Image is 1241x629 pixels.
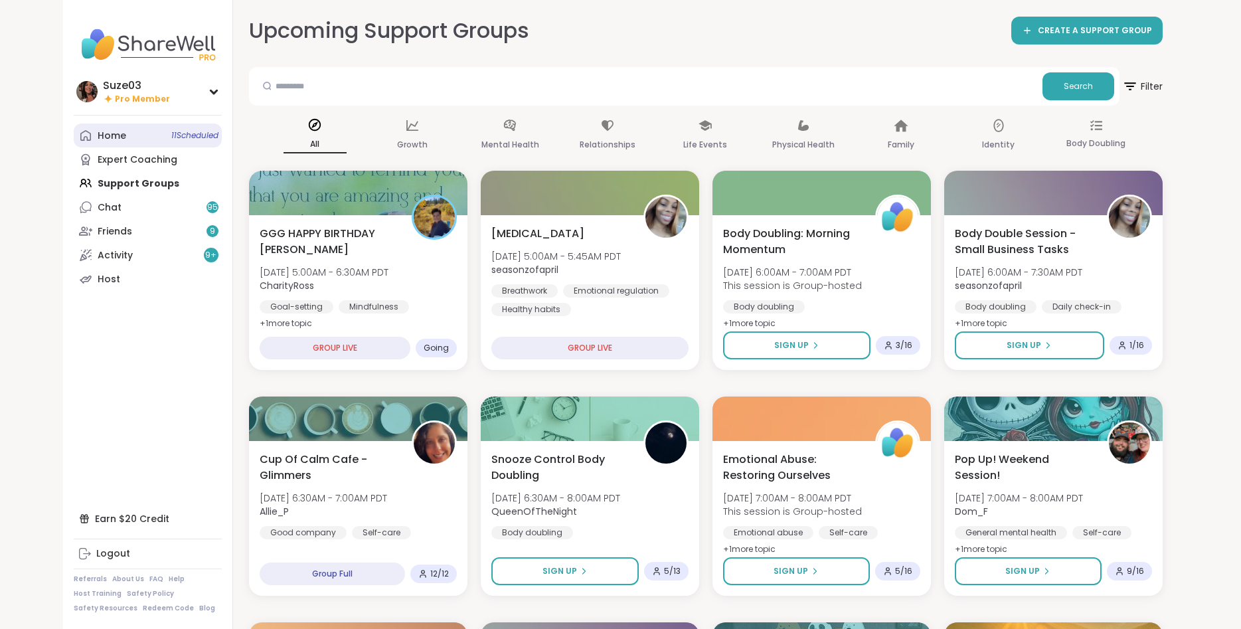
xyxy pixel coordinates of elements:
h2: Upcoming Support Groups [249,16,529,46]
a: CREATE A SUPPORT GROUP [1011,17,1163,45]
div: Good company [260,526,347,539]
div: Friends [98,225,132,238]
div: Breathwork [491,284,558,298]
a: Expert Coaching [74,147,222,171]
img: Suze03 [76,81,98,102]
a: Chat95 [74,195,222,219]
div: Group Full [260,563,405,585]
p: Growth [397,137,428,153]
div: GROUP LIVE [491,337,689,359]
button: Sign Up [955,331,1104,359]
div: Daily check-in [1042,300,1121,314]
span: 12 / 12 [430,569,449,579]
img: QueenOfTheNight [645,422,687,464]
span: Sign Up [1005,565,1040,577]
p: Mental Health [481,137,539,153]
span: Sign Up [542,565,577,577]
button: Filter [1122,67,1163,106]
b: QueenOfTheNight [491,505,577,518]
p: Identity [982,137,1015,153]
span: 11 Scheduled [171,130,218,141]
img: ShareWell Nav Logo [74,21,222,68]
img: CharityRoss [414,197,455,238]
b: Allie_P [260,505,289,518]
span: [DATE] 6:30AM - 7:00AM PDT [260,492,387,505]
b: seasonzofapril [955,279,1022,292]
div: Healthy habits [491,303,571,316]
span: [DATE] 6:00AM - 7:30AM PDT [955,266,1082,279]
a: Activity9+ [74,243,222,267]
div: Self-care [819,526,878,539]
span: [DATE] 7:00AM - 8:00AM PDT [723,492,862,505]
div: Body doubling [955,300,1036,314]
img: ShareWell [877,422,918,464]
p: Body Doubling [1066,135,1125,151]
a: Logout [74,542,222,566]
button: Sign Up [723,331,870,359]
div: Self-care [352,526,411,539]
a: Referrals [74,575,107,584]
span: 1 / 16 [1129,340,1144,351]
a: Friends9 [74,219,222,243]
span: This session is Group-hosted [723,279,862,292]
a: Home11Scheduled [74,124,222,147]
span: Body Doubling: Morning Momentum [723,226,861,258]
a: FAQ [149,575,163,584]
span: Sign Up [774,565,808,577]
span: Pro Member [115,94,170,105]
div: Logout [96,547,130,561]
p: Family [888,137,914,153]
div: Expert Coaching [98,153,177,167]
span: [DATE] 7:00AM - 8:00AM PDT [955,492,1083,505]
img: seasonzofapril [645,197,687,238]
div: Self-care [1072,526,1131,539]
p: Physical Health [772,137,835,153]
img: Dom_F [1109,422,1150,464]
span: Sign Up [1007,339,1041,351]
span: [DATE] 5:00AM - 6:30AM PDT [260,266,388,279]
p: All [284,136,347,153]
div: Body doubling [723,300,805,314]
span: Pop Up! Weekend Session! [955,452,1092,484]
span: Cup Of Calm Cafe - Glimmers [260,452,397,484]
div: Home [98,130,126,143]
div: Body doubling [491,526,573,539]
span: Emotional Abuse: Restoring Ourselves [723,452,861,484]
div: GROUP LIVE [260,337,410,359]
img: seasonzofapril [1109,197,1150,238]
div: Goal-setting [260,300,333,314]
span: 9 [210,226,215,237]
span: CREATE A SUPPORT GROUP [1038,25,1152,37]
div: Host [98,273,120,286]
button: Search [1042,72,1114,100]
a: Help [169,575,185,584]
div: Suze03 [103,78,170,93]
span: 9 / 16 [1127,566,1144,577]
span: This session is Group-hosted [723,505,862,518]
img: Allie_P [414,422,455,464]
span: 3 / 16 [896,340,912,351]
p: Life Events [683,137,727,153]
button: Sign Up [723,557,870,585]
p: Relationships [580,137,635,153]
span: [DATE] 6:30AM - 8:00AM PDT [491,492,620,505]
div: General mental health [955,526,1067,539]
span: Search [1064,80,1093,92]
span: 5 / 16 [895,566,912,577]
span: [DATE] 5:00AM - 5:45AM PDT [491,250,621,263]
a: Blog [199,604,215,613]
img: ShareWell [877,197,918,238]
span: Going [424,343,449,353]
span: Body Double Session - Small Business Tasks [955,226,1092,258]
div: Emotional regulation [563,284,669,298]
b: Dom_F [955,505,988,518]
div: Chat [98,201,122,215]
button: Sign Up [491,557,639,585]
span: 5 / 13 [664,566,681,577]
span: 9 + [205,250,216,261]
div: Emotional abuse [723,526,813,539]
div: Earn $20 Credit [74,507,222,531]
button: Sign Up [955,557,1102,585]
a: Safety Policy [127,589,174,598]
a: Host [74,267,222,291]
